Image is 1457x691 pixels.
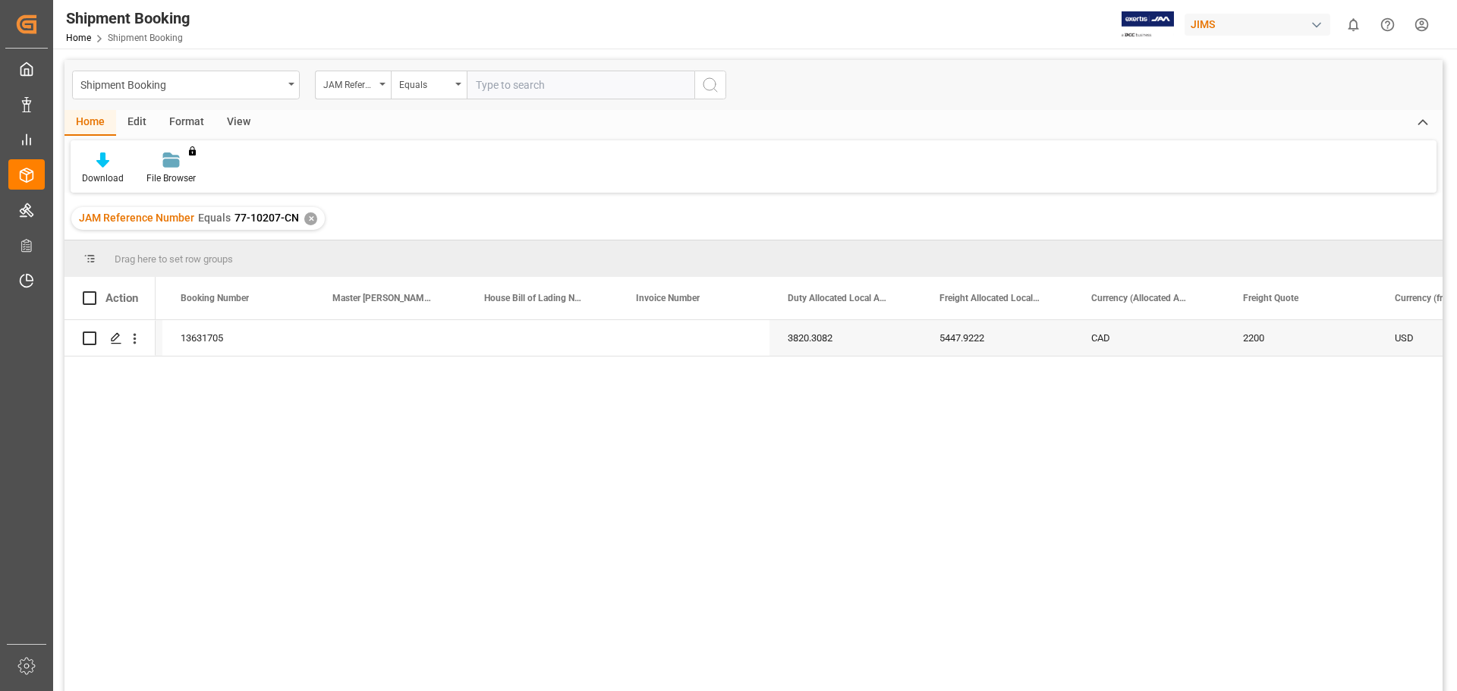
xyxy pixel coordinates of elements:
button: open menu [72,71,300,99]
a: Home [66,33,91,43]
div: 5447.9222 [921,320,1073,356]
span: Drag here to set row groups [115,253,233,265]
div: View [216,110,262,136]
button: JIMS [1185,10,1336,39]
button: search button [694,71,726,99]
button: open menu [391,71,467,99]
div: Shipment Booking [66,7,190,30]
div: Shipment Booking [80,74,283,93]
span: Currency (Allocated Amounts) [1091,293,1193,303]
div: Format [158,110,216,136]
div: JIMS [1185,14,1330,36]
img: Exertis%20JAM%20-%20Email%20Logo.jpg_1722504956.jpg [1122,11,1174,38]
div: 2200 [1225,320,1377,356]
span: Equals [198,212,231,224]
span: Booking Number [181,293,249,303]
div: Download [82,171,124,185]
div: ✕ [304,212,317,225]
button: open menu [315,71,391,99]
div: 3820.3082 [769,320,921,356]
div: Equals [399,74,451,92]
span: Master [PERSON_NAME] of Lading Number [332,293,434,303]
span: JAM Reference Number [79,212,194,224]
div: Action [105,291,138,305]
span: 77-10207-CN [234,212,299,224]
div: Edit [116,110,158,136]
span: Duty Allocated Local Amount [788,293,889,303]
div: JAM Reference Number [323,74,375,92]
span: House Bill of Lading Number [484,293,586,303]
span: Invoice Number [636,293,700,303]
div: CAD [1073,320,1225,356]
input: Type to search [467,71,694,99]
button: Help Center [1370,8,1405,42]
span: Freight Quote [1243,293,1298,303]
div: 13631705 [162,320,314,356]
span: Freight Allocated Local Amount [939,293,1041,303]
div: Home [65,110,116,136]
button: show 0 new notifications [1336,8,1370,42]
div: Press SPACE to select this row. [65,320,156,356]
